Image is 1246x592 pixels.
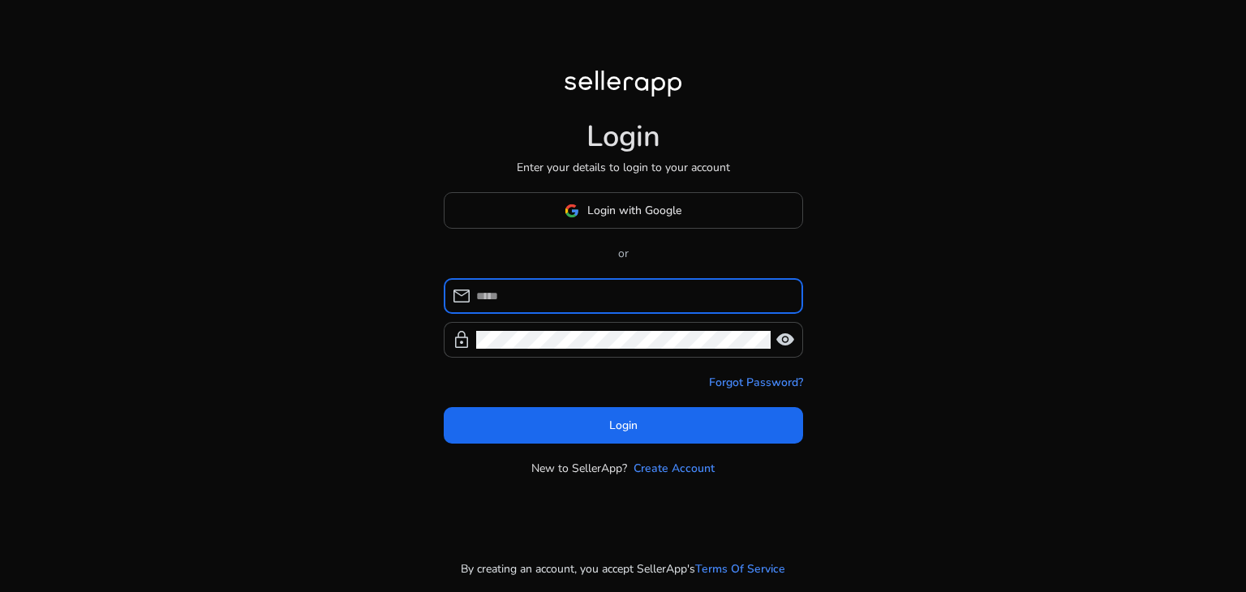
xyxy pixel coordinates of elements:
a: Terms Of Service [695,560,785,577]
img: google-logo.svg [565,204,579,218]
span: Login with Google [587,202,681,219]
a: Create Account [634,460,715,477]
span: lock [452,330,471,350]
span: Login [609,417,638,434]
button: Login [444,407,803,444]
h1: Login [586,119,660,154]
span: mail [452,286,471,306]
p: Enter your details to login to your account [517,159,730,176]
p: or [444,245,803,262]
a: Forgot Password? [709,374,803,391]
span: visibility [776,330,795,350]
p: New to SellerApp? [531,460,627,477]
button: Login with Google [444,192,803,229]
